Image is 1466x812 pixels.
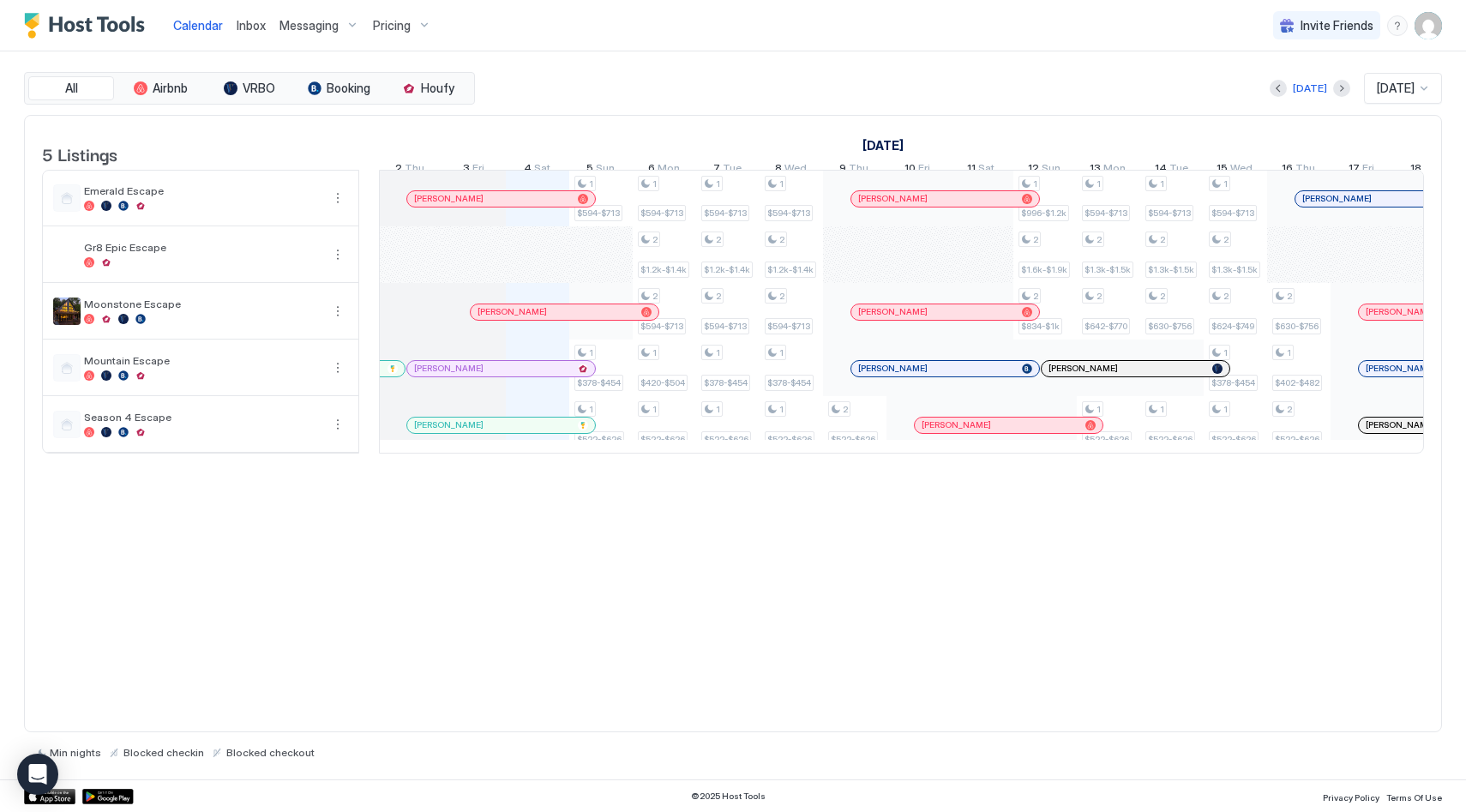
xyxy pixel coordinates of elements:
a: October 10, 2025 [900,158,934,183]
a: October 3, 2025 [459,158,489,183]
button: Booking [296,76,382,100]
span: Fri [1362,161,1374,179]
span: $594-$713 [1148,208,1191,219]
span: $402-$482 [1275,377,1319,388]
span: $594-$713 [640,208,683,219]
span: $630-$756 [1148,321,1192,332]
span: Sat [534,161,550,179]
span: $1.3k-$1.5k [1211,264,1258,275]
span: $594-$713 [577,208,620,219]
a: October 7, 2025 [709,158,746,183]
span: Fri [472,161,484,179]
span: 2 [1096,291,1102,302]
span: 1 [652,404,657,415]
span: Moonstone Escape [84,298,321,310]
span: Tue [723,161,742,179]
span: 12 [1028,161,1039,179]
span: Mon [658,161,680,179]
div: User profile [1415,12,1442,39]
span: Inbox [237,18,266,33]
span: 1 [1033,178,1037,189]
span: 4 [524,161,532,179]
span: Sat [978,161,994,179]
a: October 6, 2025 [644,158,684,183]
a: October 9, 2025 [835,158,873,183]
span: [DATE] [1377,81,1415,96]
span: 1 [589,178,593,189]
span: 1 [779,347,784,358]
span: Fri [918,161,930,179]
span: $594-$713 [767,208,810,219]
span: All [65,81,78,96]
span: $378-$454 [1211,377,1255,388]
span: VRBO [243,81,275,96]
span: $1.3k-$1.5k [1084,264,1131,275]
span: $630-$756 [1275,321,1319,332]
button: All [28,76,114,100]
span: [PERSON_NAME] [922,419,991,430]
button: [DATE] [1290,78,1330,99]
span: Sat [1424,161,1440,179]
span: 2 [716,234,721,245]
span: [PERSON_NAME] [1366,419,1435,430]
span: Thu [405,161,424,179]
div: menu [327,414,348,435]
div: listing image [53,298,81,325]
a: October 18, 2025 [1406,158,1445,183]
span: Sun [1042,161,1060,179]
span: 1 [589,404,593,415]
span: 2 [1096,234,1102,245]
span: [PERSON_NAME] [1048,363,1118,374]
a: Terms Of Use [1386,787,1442,805]
a: Privacy Policy [1323,787,1379,805]
span: 7 [713,161,720,179]
span: Emerald Escape [84,184,321,197]
span: 1 [1287,347,1291,358]
span: $522-$626 [577,434,622,445]
span: [PERSON_NAME] [1302,193,1372,204]
span: $1.2k-$1.4k [640,264,687,275]
span: $594-$713 [1084,208,1127,219]
span: $378-$454 [704,377,748,388]
span: $378-$454 [767,377,811,388]
span: 1 [589,347,593,358]
a: Host Tools Logo [24,13,153,39]
div: Open Intercom Messenger [17,754,58,795]
a: October 2, 2025 [391,158,429,183]
span: Blocked checkout [226,746,315,759]
span: Houfy [421,81,454,96]
a: October 4, 2025 [520,158,555,183]
a: October 14, 2025 [1151,158,1193,183]
span: 5 Listings [42,141,117,166]
div: [DATE] [1293,81,1327,96]
span: $522-$626 [831,434,875,445]
button: More options [327,358,348,378]
span: 2 [1160,291,1165,302]
span: 2 [652,291,658,302]
span: 2 [1033,234,1038,245]
span: $594-$713 [704,321,747,332]
span: Booking [327,81,370,96]
span: Airbnb [153,81,188,96]
button: More options [327,414,348,435]
span: [PERSON_NAME] [414,419,484,430]
span: 6 [648,161,655,179]
span: 1 [1096,404,1101,415]
button: Previous month [1270,80,1287,97]
span: [PERSON_NAME] [414,363,484,374]
span: Thu [849,161,868,179]
span: 2 [779,234,784,245]
span: 2 [1287,291,1292,302]
div: menu [327,358,348,378]
span: $522-$626 [1148,434,1193,445]
span: 2 [1033,291,1038,302]
span: $1.6k-$1.9k [1021,264,1067,275]
span: 1 [779,178,784,189]
span: Season 4 Escape [84,411,321,424]
button: VRBO [207,76,292,100]
span: Mon [1103,161,1126,179]
span: 16 [1282,161,1293,179]
span: 5 [586,161,593,179]
span: Pricing [373,18,411,33]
